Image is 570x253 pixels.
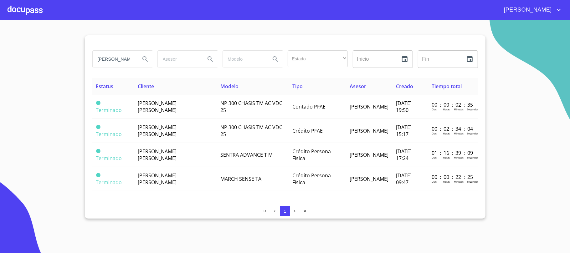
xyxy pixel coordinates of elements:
span: Modelo [220,83,239,90]
span: [PERSON_NAME] [499,5,555,15]
span: Crédito Persona Física [293,148,331,162]
span: Terminado [96,125,100,129]
span: Crédito Persona Física [293,172,331,186]
p: Segundos [467,132,479,135]
button: account of current user [499,5,562,15]
p: 01 : 16 : 39 : 09 [432,149,474,156]
p: 00 : 00 : 02 : 35 [432,101,474,108]
p: Segundos [467,108,479,111]
p: Horas [443,180,450,183]
p: Dias [432,180,437,183]
span: 1 [284,209,286,214]
p: 00 : 02 : 34 : 04 [432,125,474,132]
span: Creado [396,83,413,90]
span: [DATE] 15:17 [396,124,412,138]
input: search [223,51,265,68]
span: [PERSON_NAME] [PERSON_NAME] [138,124,177,138]
span: Estatus [96,83,114,90]
span: Crédito PFAE [293,127,323,134]
span: Terminado [96,173,100,177]
button: Search [268,52,283,67]
button: Search [138,52,153,67]
span: [PERSON_NAME] [350,175,388,182]
span: [DATE] 09:47 [396,172,412,186]
p: Dias [432,108,437,111]
p: Dias [432,156,437,159]
p: Minutos [454,156,464,159]
span: Terminado [96,149,100,153]
span: SENTRA ADVANCE T M [220,151,273,158]
span: [PERSON_NAME] [350,127,388,134]
span: [PERSON_NAME] [PERSON_NAME] [138,100,177,114]
span: NP 300 CHASIS TM AC VDC 25 [220,100,282,114]
span: [PERSON_NAME] [PERSON_NAME] [138,172,177,186]
span: Tipo [293,83,303,90]
p: 00 : 00 : 22 : 25 [432,174,474,180]
button: Search [203,52,218,67]
p: Segundos [467,156,479,159]
span: NP 300 CHASIS TM AC VDC 25 [220,124,282,138]
span: Terminado [96,107,122,114]
span: Cliente [138,83,154,90]
span: Tiempo total [432,83,462,90]
span: [PERSON_NAME] [PERSON_NAME] [138,148,177,162]
p: Horas [443,108,450,111]
p: Dias [432,132,437,135]
span: Contado PFAE [293,103,326,110]
span: [DATE] 17:24 [396,148,412,162]
span: [DATE] 19:50 [396,100,412,114]
span: Asesor [350,83,366,90]
span: MARCH SENSE TA [220,175,261,182]
div: ​ [288,50,348,67]
span: Terminado [96,101,100,105]
span: Terminado [96,131,122,138]
p: Horas [443,132,450,135]
p: Horas [443,156,450,159]
p: Minutos [454,132,464,135]
span: [PERSON_NAME] [350,151,388,158]
span: Terminado [96,155,122,162]
p: Minutos [454,180,464,183]
input: search [158,51,200,68]
p: Segundos [467,180,479,183]
input: search [93,51,135,68]
span: [PERSON_NAME] [350,103,388,110]
button: 1 [280,206,290,216]
span: Terminado [96,179,122,186]
p: Minutos [454,108,464,111]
